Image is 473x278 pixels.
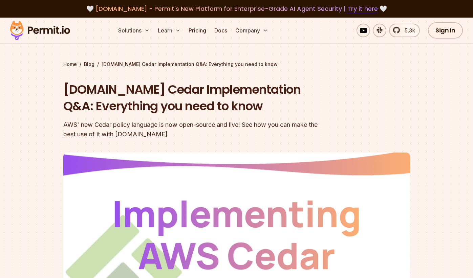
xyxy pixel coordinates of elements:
a: Try it here [347,4,378,13]
span: 5.3k [401,26,415,34]
a: 5.3k [389,24,420,37]
a: Sign In [428,22,463,39]
a: Blog [84,61,94,68]
div: / / [63,61,410,68]
button: Company [233,24,271,37]
img: Permit logo [7,19,73,42]
div: 🤍 🤍 [16,4,457,14]
button: Learn [155,24,183,37]
a: Docs [212,24,230,37]
h1: [DOMAIN_NAME] Cedar Implementation Q&A: Everything you need to know [63,81,323,115]
button: Solutions [115,24,152,37]
a: Home [63,61,77,68]
span: [DOMAIN_NAME] - Permit's New Platform for Enterprise-Grade AI Agent Security | [95,4,378,13]
a: Pricing [186,24,209,37]
div: AWS' new Cedar policy language is now open-source and live! See how you can make the best use of ... [63,120,323,139]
